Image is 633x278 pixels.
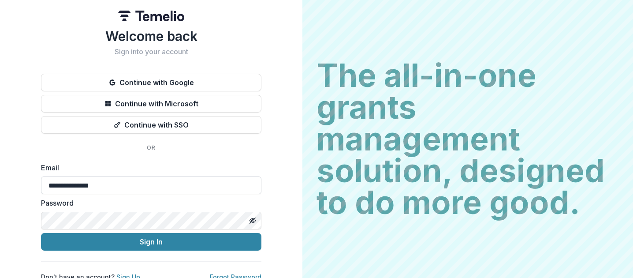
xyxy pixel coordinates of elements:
h1: Welcome back [41,28,261,44]
button: Toggle password visibility [246,214,260,228]
img: Temelio [118,11,184,21]
button: Sign In [41,233,261,251]
button: Continue with Google [41,74,261,91]
button: Continue with SSO [41,116,261,134]
label: Password [41,198,256,208]
label: Email [41,162,256,173]
button: Continue with Microsoft [41,95,261,113]
h2: Sign into your account [41,48,261,56]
